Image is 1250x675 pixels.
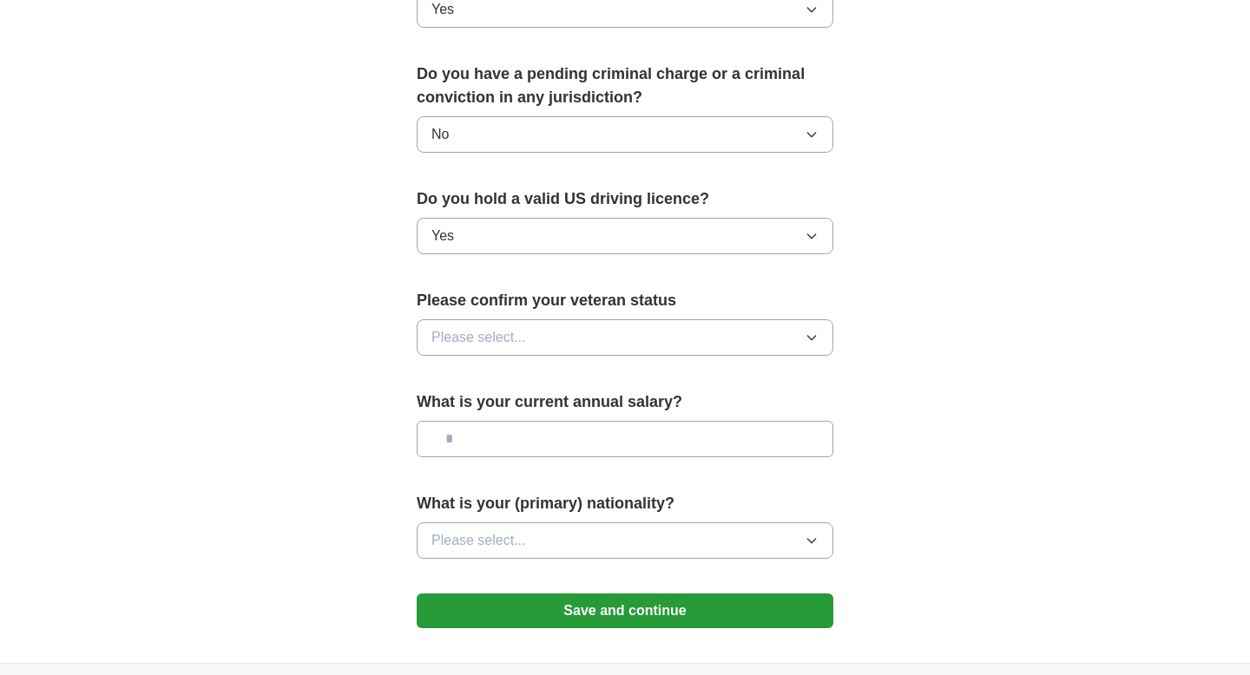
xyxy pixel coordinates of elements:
label: Please confirm your veteran status [417,289,833,312]
label: What is your current annual salary? [417,390,833,414]
label: Do you hold a valid US driving licence? [417,187,833,211]
span: No [431,124,449,145]
button: Please select... [417,319,833,356]
button: Please select... [417,522,833,559]
button: Yes [417,218,833,254]
button: No [417,116,833,153]
span: Please select... [431,327,526,348]
label: What is your (primary) nationality? [417,492,833,515]
span: Please select... [431,530,526,551]
span: Yes [431,226,454,246]
label: Do you have a pending criminal charge or a criminal conviction in any jurisdiction? [417,62,833,109]
button: Save and continue [417,593,833,628]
